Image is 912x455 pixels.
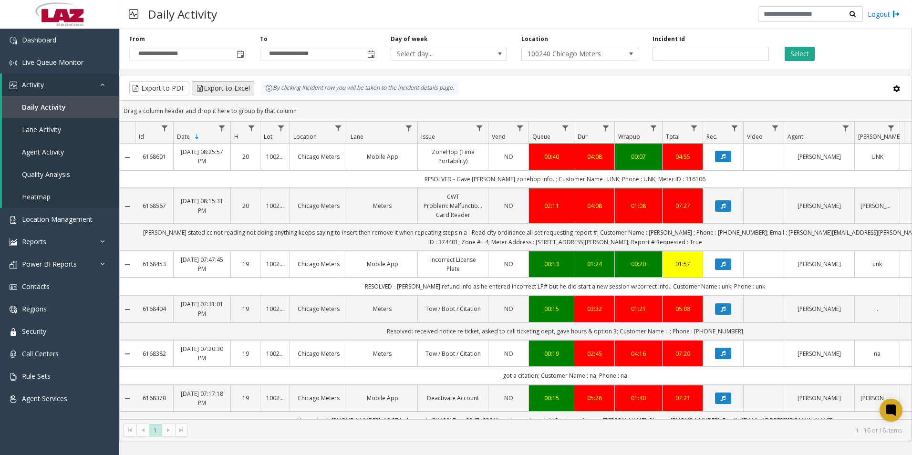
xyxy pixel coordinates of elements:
label: Incident Id [653,35,685,43]
a: Collapse Details [120,306,135,313]
div: Drag a column header and drop it here to group by that column [120,103,912,119]
span: Location Management [22,215,93,224]
a: 01:57 [668,259,697,269]
a: Deactivate Account [424,393,482,403]
span: NO [504,305,513,313]
a: Incorrect License Plate [424,255,482,273]
span: Wrapup [618,133,640,141]
a: UNK [860,152,894,161]
span: H [234,133,238,141]
a: 6168601 [141,152,167,161]
a: 6168404 [141,304,167,313]
a: 01:24 [580,259,609,269]
label: From [129,35,145,43]
span: NO [504,202,513,210]
a: 04:08 [580,201,609,210]
a: 100240 [266,152,284,161]
a: na [860,349,894,358]
a: Queue Filter Menu [559,122,572,134]
img: 'icon' [10,395,17,403]
a: Parker Filter Menu [885,122,898,134]
a: 19 [237,304,254,313]
a: [DATE] 07:20:30 PM [179,344,225,362]
span: Date [177,133,190,141]
a: 6168567 [141,201,167,210]
a: 05:08 [668,304,697,313]
a: 02:45 [580,349,609,358]
span: Reports [22,237,46,246]
div: 07:21 [668,393,697,403]
a: 00:19 [535,349,568,358]
img: 'icon' [10,351,17,358]
img: 'icon' [10,59,17,67]
a: 100240 [266,304,284,313]
a: NO [494,201,523,210]
a: [PERSON_NAME] [790,393,849,403]
div: 01:21 [621,304,656,313]
span: Power BI Reports [22,259,77,269]
span: Page 1 [149,424,162,437]
a: 04:16 [621,349,656,358]
span: Total [666,133,680,141]
span: Rec. [706,133,717,141]
a: Total Filter Menu [688,122,701,134]
a: NO [494,349,523,358]
img: logout [892,9,900,19]
span: Lane Activity [22,125,61,134]
button: Export to Excel [192,81,254,95]
label: Location [521,35,548,43]
span: Contacts [22,282,50,291]
a: 03:32 [580,304,609,313]
span: Toggle popup [235,47,245,61]
span: Activity [22,80,44,89]
a: Mobile App [353,393,412,403]
a: 19 [237,259,254,269]
a: Mobile App [353,152,412,161]
a: [DATE] 08:25:57 PM [179,147,225,165]
a: 00:13 [535,259,568,269]
span: Security [22,327,46,336]
a: 100240 [266,259,284,269]
span: Agent Services [22,394,67,403]
a: Collapse Details [120,350,135,358]
img: infoIcon.svg [265,84,273,92]
a: Location Filter Menu [332,122,345,134]
a: Activity [2,73,119,96]
a: . [860,304,894,313]
span: Id [139,133,144,141]
a: Daily Activity [2,96,119,118]
span: Heatmap [22,192,51,201]
span: Lane [351,133,363,141]
a: 20 [237,152,254,161]
a: 05:26 [580,393,609,403]
a: Chicago Meters [296,304,341,313]
a: 100240 [266,393,284,403]
a: [PERSON_NAME] [860,393,894,403]
span: Rule Sets [22,372,51,381]
img: 'icon' [10,328,17,336]
a: 00:15 [535,393,568,403]
span: Call Centers [22,349,59,358]
a: Issue Filter Menu [473,122,486,134]
span: NO [504,260,513,268]
a: Mobile App [353,259,412,269]
a: Rec. Filter Menu [728,122,741,134]
a: 01:08 [621,201,656,210]
div: 00:20 [621,259,656,269]
a: 100240 [266,349,284,358]
span: Dashboard [22,35,56,44]
div: Data table [120,122,912,419]
a: CWT Problem::Malfunctioning Card Reader [424,192,482,220]
span: Lot [264,133,272,141]
span: [PERSON_NAME] [858,133,902,141]
span: Dur [578,133,588,141]
a: 100240 [266,201,284,210]
a: [PERSON_NAME] [790,201,849,210]
span: Sortable [193,133,201,141]
div: 04:08 [580,152,609,161]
